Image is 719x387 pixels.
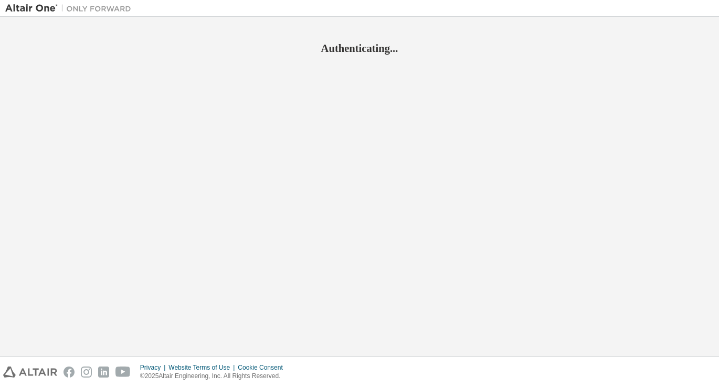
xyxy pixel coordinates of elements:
img: linkedin.svg [98,367,109,378]
img: Altair One [5,3,136,14]
div: Cookie Consent [238,363,289,372]
p: © 2025 Altair Engineering, Inc. All Rights Reserved. [140,372,289,381]
img: instagram.svg [81,367,92,378]
div: Privacy [140,363,168,372]
div: Website Terms of Use [168,363,238,372]
img: facebook.svg [64,367,75,378]
h2: Authenticating... [5,41,714,55]
img: youtube.svg [115,367,131,378]
img: altair_logo.svg [3,367,57,378]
